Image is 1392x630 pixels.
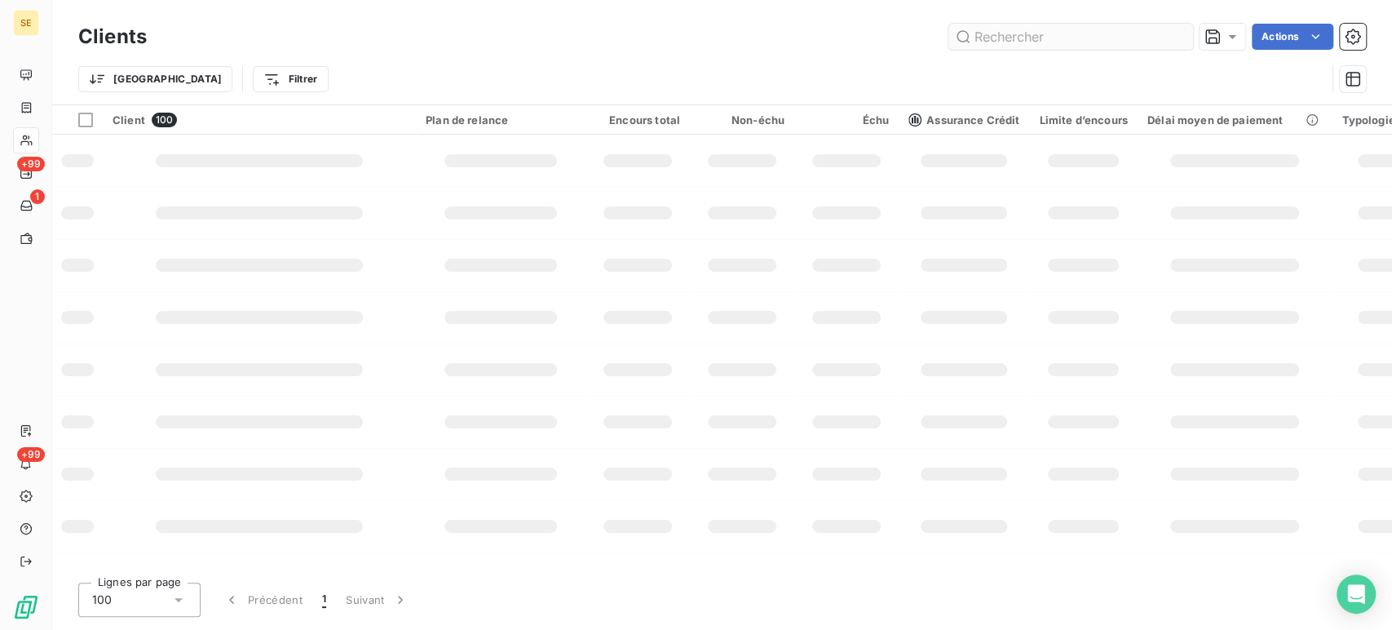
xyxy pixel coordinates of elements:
[17,157,45,171] span: +99
[312,583,336,617] button: 1
[152,113,177,127] span: 100
[948,24,1193,50] input: Rechercher
[13,594,39,620] img: Logo LeanPay
[1337,575,1376,614] div: Open Intercom Messenger
[322,592,326,608] span: 1
[78,66,232,92] button: [GEOGRAPHIC_DATA]
[1252,24,1333,50] button: Actions
[30,189,45,204] span: 1
[1147,113,1322,126] div: Délai moyen de paiement
[253,66,328,92] button: Filtrer
[78,22,147,51] h3: Clients
[595,113,680,126] div: Encours total
[17,447,45,462] span: +99
[700,113,784,126] div: Non-échu
[113,113,145,126] span: Client
[908,113,1019,126] span: Assurance Crédit
[13,10,39,36] div: SE
[92,592,112,608] span: 100
[214,583,312,617] button: Précédent
[426,113,576,126] div: Plan de relance
[804,113,889,126] div: Échu
[336,583,418,617] button: Suivant
[1039,113,1127,126] div: Limite d’encours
